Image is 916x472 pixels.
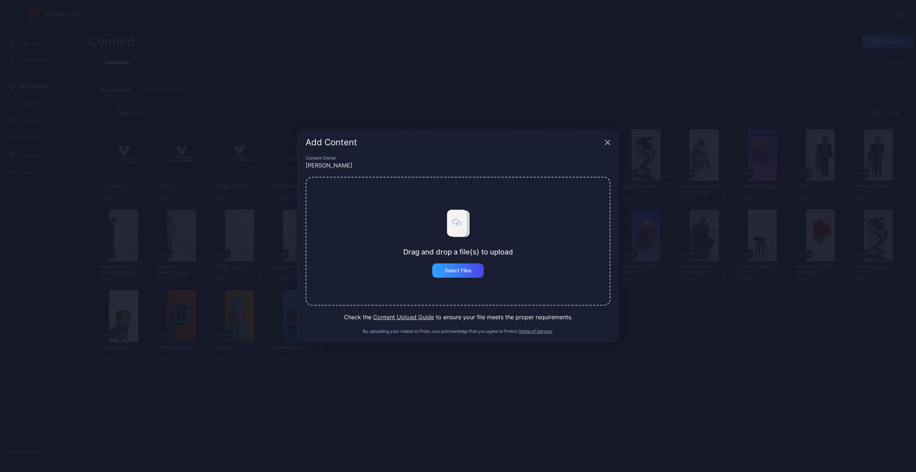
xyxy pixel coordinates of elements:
[306,329,610,334] div: By uploading your videos to Proto, you acknowledge that you agree to Proto’s .
[518,329,552,334] button: Terms of Service
[403,248,513,256] div: Drag and drop a file(s) to upload
[306,138,602,147] div: Add Content
[306,161,610,170] div: [PERSON_NAME]
[445,268,472,273] div: Select Files
[306,313,610,321] div: Check the to ensure your file meets the proper requirements.
[373,313,434,321] button: Content Upload Guide
[306,155,610,161] div: Content Owner
[432,263,484,278] button: Select Files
